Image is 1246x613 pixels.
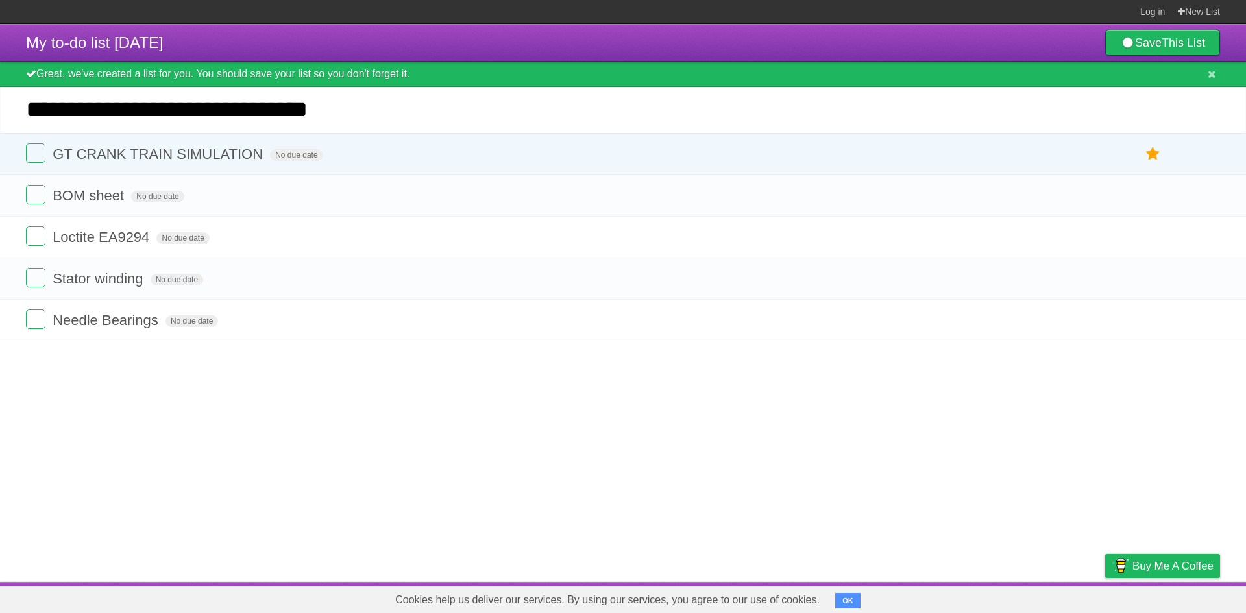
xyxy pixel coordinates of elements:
[26,268,45,287] label: Done
[1138,585,1220,610] a: Suggest a feature
[26,185,45,204] label: Done
[1105,554,1220,578] a: Buy me a coffee
[1162,36,1205,49] b: This List
[53,312,162,328] span: Needle Bearings
[165,315,218,327] span: No due date
[151,274,203,285] span: No due date
[131,191,184,202] span: No due date
[53,270,146,287] span: Stator winding
[53,229,153,245] span: Loctite EA9294
[26,309,45,329] label: Done
[26,143,45,163] label: Done
[975,585,1028,610] a: Developers
[382,587,833,613] span: Cookies help us deliver our services. By using our services, you agree to our use of cookies.
[1044,585,1073,610] a: Terms
[1141,143,1166,165] label: Star task
[1105,30,1220,56] a: SaveThis List
[53,187,127,204] span: BOM sheet
[26,226,45,246] label: Done
[26,34,164,51] span: My to-do list [DATE]
[835,593,861,608] button: OK
[1112,555,1129,577] img: Buy me a coffee
[933,585,960,610] a: About
[270,149,323,161] span: No due date
[1132,555,1214,577] span: Buy me a coffee
[1088,585,1122,610] a: Privacy
[156,232,209,244] span: No due date
[53,146,266,162] span: GT CRANK TRAIN SIMULATION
